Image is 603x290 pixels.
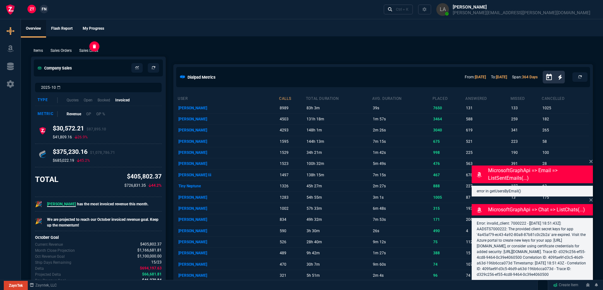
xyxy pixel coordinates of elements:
span: Uses current month's data to project the month's close. [137,247,162,253]
p: 675 [433,137,464,146]
p: 7650 [433,104,464,112]
a: [DATE] [475,75,486,79]
th: answered [465,94,510,102]
h6: October Goal [35,235,162,240]
a: Overview [21,20,46,38]
p: 1m 42s [373,148,431,157]
p: 9m 12s [373,238,431,246]
p: 321 [280,271,304,280]
a: Flash Report [46,20,78,38]
p: 1497 [280,171,304,179]
p: From: [465,74,486,80]
p: 6m 48s [373,204,431,213]
p: Tiny Neptune [178,182,278,190]
button: Open calendar [545,73,558,82]
a: 364 Days [522,75,538,79]
p: 489 [280,249,304,257]
p: 54h 55m [307,193,371,202]
p: $685,022.19 [53,158,74,163]
p: Revenue [67,111,81,117]
p: 138h 15m [307,171,371,179]
h3: TOTAL [35,175,58,184]
p: 28h 40m [307,238,371,246]
p: [PERSON_NAME] [178,271,278,280]
p: 315 [433,204,464,213]
p: Span: [512,74,538,80]
p: [PERSON_NAME] [178,126,278,135]
p: $405,802.37 [124,172,162,181]
p: 107 [466,260,509,269]
p: 87 [466,193,509,202]
p: spec.value [134,265,162,271]
h4: $30,572.21 [53,124,106,135]
p: 2m 27s [373,182,431,190]
p: [PERSON_NAME] [178,137,278,146]
h5: Dialpad Metrics [188,74,216,80]
p: 75 [433,238,464,246]
p: 388 [433,249,464,257]
p: spec.value [134,241,162,247]
p: 8989 [280,104,304,112]
th: missed [510,94,541,102]
p: 3464 [433,115,464,124]
p: To: [491,74,507,80]
p: has the most invoiced revenue this month. [47,201,148,207]
a: msbcCompanyName [28,282,59,288]
p: The difference between the current month's Revenue goal and projected month-end. [35,272,61,277]
p: [PERSON_NAME] [178,148,278,157]
p: 2m 26s [373,126,431,135]
p: 619 [466,126,509,135]
p: 1002 [280,204,304,213]
span: FN [42,6,46,12]
p: 259 [511,115,540,124]
p: 1025 [542,104,588,112]
p: 588 [466,115,509,124]
p: [PERSON_NAME] [178,238,278,246]
p: Company Revenue Goal for Oct. [35,254,65,259]
span: Company Revenue Goal for Oct. [137,253,162,259]
p: 7m 15s [373,137,431,146]
a: My Progress [78,20,109,38]
p: [PERSON_NAME] [178,104,278,112]
p: Open [84,97,93,103]
p: 39s [373,104,431,112]
th: calls [279,94,306,102]
p: 5m 49s [373,159,431,168]
span: Out of 23 ship days in Oct - there are 15 remaining. [151,259,162,265]
p: 4503 [280,115,304,124]
p: [PERSON_NAME] Iii [178,171,278,179]
p: Revenue for Oct. [35,242,63,247]
p: [PERSON_NAME] [178,227,278,235]
th: user [177,94,279,102]
p: 57h 33m [307,204,371,213]
p: 998 [433,148,464,157]
p: GP [86,111,91,117]
p: 30h 7m [307,260,371,269]
p: MicrosoftGraphApi => chat => listChats(...) [488,206,592,214]
p: 4293 [280,126,304,135]
p: 193 [466,204,509,213]
p: 1523 [280,159,304,168]
h4: $375,230.16 [53,148,115,158]
p: 131 [466,104,509,112]
p: 74 [466,271,509,280]
p: 112 [466,238,509,246]
p: Invoiced [115,97,130,103]
span: The difference between the current month's Revenue and the goal. [140,265,162,271]
p: 34h 21m [307,148,371,157]
div: Type [38,97,58,103]
span: ZT [30,6,34,12]
p: 182 [542,115,588,124]
p: Sales Lines [79,48,98,53]
p: 190 [511,148,540,157]
p: 100h 32m [307,159,371,168]
p: Booked [98,97,110,103]
p: 888 [433,182,464,190]
p: 470 [280,260,304,269]
span: [PERSON_NAME] [47,202,76,207]
p: [PERSON_NAME] [178,249,278,257]
a: [DATE] [496,75,507,79]
p: 206 [466,215,509,224]
p: 678 [466,171,509,179]
p: Out of 23 ship days in Oct - there are 15 remaining. [35,260,71,265]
